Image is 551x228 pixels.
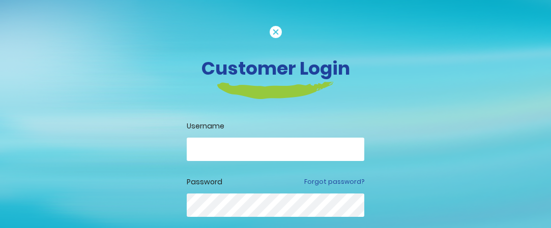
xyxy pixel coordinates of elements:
a: Forgot password? [304,177,364,186]
img: login-heading-border.png [217,82,334,99]
img: cancel [270,26,282,38]
label: Password [187,177,222,187]
label: Username [187,121,364,132]
h3: Customer Login [39,57,512,79]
